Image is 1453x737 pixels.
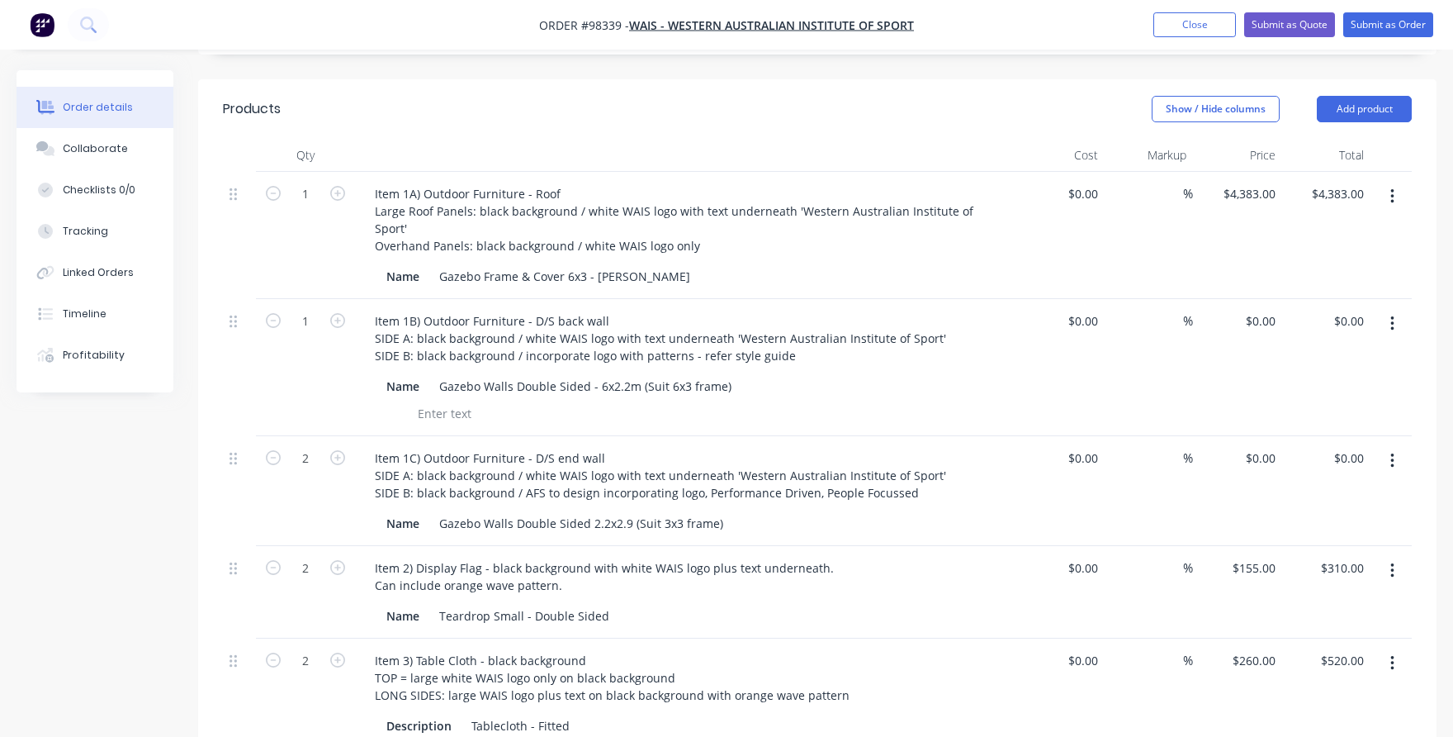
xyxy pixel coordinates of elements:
[63,141,128,156] div: Collaborate
[1317,96,1412,122] button: Add product
[1183,449,1193,468] span: %
[380,511,426,535] div: Name
[1343,12,1433,37] button: Submit as Order
[63,265,134,280] div: Linked Orders
[17,128,173,169] button: Collaborate
[17,169,173,211] button: Checklists 0/0
[63,307,106,321] div: Timeline
[433,374,738,398] div: Gazebo Walls Double Sided - 6x2.2m (Suit 6x3 frame)
[1183,311,1193,330] span: %
[30,12,54,37] img: Factory
[1183,184,1193,203] span: %
[1193,139,1282,172] div: Price
[1153,12,1236,37] button: Close
[17,211,173,252] button: Tracking
[17,293,173,335] button: Timeline
[433,511,730,535] div: Gazebo Walls Double Sided 2.2x2.9 (Suit 3x3 frame)
[1152,96,1280,122] button: Show / Hide columns
[362,649,863,707] div: Item 3) Table Cloth - black background TOP = large white WAIS logo only on black background LONG ...
[433,604,616,628] div: Teardrop Small - Double Sided
[63,183,135,197] div: Checklists 0/0
[433,264,697,288] div: Gazebo Frame & Cover 6x3 - [PERSON_NAME]
[362,556,847,597] div: Item 2) Display Flag - black background with white WAIS logo plus text underneath. Can include or...
[380,374,426,398] div: Name
[380,604,426,628] div: Name
[362,446,959,505] div: Item 1C) Outdoor Furniture - D/S end wall SIDE A: black background / white WAIS logo with text un...
[380,264,426,288] div: Name
[1282,139,1371,172] div: Total
[63,100,133,115] div: Order details
[362,182,1009,258] div: Item 1A) Outdoor Furniture - Roof Large Roof Panels: black background / white WAIS logo with text...
[17,252,173,293] button: Linked Orders
[1015,139,1105,172] div: Cost
[539,17,629,33] span: Order #98339 -
[1183,651,1193,670] span: %
[1244,12,1335,37] button: Submit as Quote
[63,348,125,363] div: Profitability
[1105,139,1194,172] div: Markup
[256,139,355,172] div: Qty
[63,224,108,239] div: Tracking
[223,99,281,119] div: Products
[629,17,914,33] a: WAIS - Western Australian Institute of Sport
[362,309,959,368] div: Item 1B) Outdoor Furniture - D/S back wall SIDE A: black background / white WAIS logo with text u...
[1183,559,1193,578] span: %
[17,335,173,376] button: Profitability
[17,87,173,128] button: Order details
